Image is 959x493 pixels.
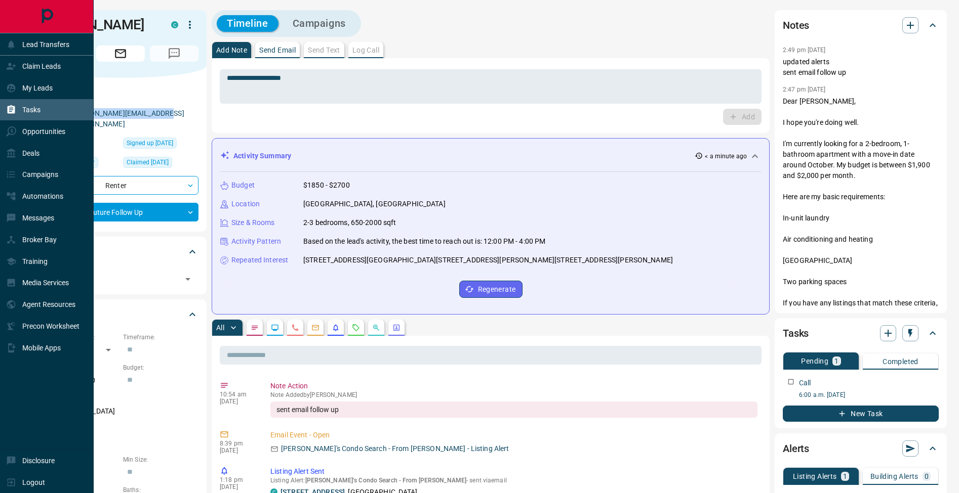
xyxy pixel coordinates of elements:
svg: Requests [352,324,360,332]
button: Timeline [217,15,278,32]
p: Send Email [259,47,296,54]
div: sent email follow up [270,401,757,418]
h2: Notes [783,17,809,33]
p: Size & Rooms [231,217,275,228]
p: Areas Searched: [43,394,198,403]
p: [DATE] [220,483,255,490]
p: Building Alerts [870,473,918,480]
p: Repeated Interest [231,255,288,265]
p: 2:47 pm [DATE] [783,86,826,93]
div: Activity Summary< a minute ago [220,147,761,165]
a: [PERSON_NAME][EMAIL_ADDRESS][DOMAIN_NAME] [70,109,184,128]
p: 6:00 a.m. [DATE] [799,390,939,399]
p: 2:49 pm [DATE] [783,47,826,54]
p: Listing Alert Sent [270,466,757,477]
button: New Task [783,406,939,422]
div: Tasks [783,321,939,345]
p: Dear [PERSON_NAME], I hope you're doing well. I'm currently looking for a 2-bedroom, 1-bathroom a... [783,96,939,404]
p: Min Size: [123,455,198,464]
span: Claimed [DATE] [127,157,169,167]
button: Open [181,272,195,286]
p: Email Event - Open [270,430,757,440]
p: Add Note [216,47,247,54]
svg: Agent Actions [392,324,401,332]
button: Campaigns [283,15,356,32]
p: [PERSON_NAME]'s Condo Search - From [PERSON_NAME] - Listing Alert [281,443,509,454]
p: Timeframe: [123,333,198,342]
p: Motivation: [43,425,198,434]
p: Pending [801,357,828,365]
svg: Listing Alerts [332,324,340,332]
h1: [PERSON_NAME] [43,17,156,33]
p: Based on the lead's activity, the best time to reach out is: 12:00 PM - 4:00 PM [303,236,545,247]
p: Activity Pattern [231,236,281,247]
p: < a minute ago [705,152,747,161]
p: 2-3 bedrooms, 650-2000 sqft [303,217,396,228]
div: Renter [43,176,198,195]
span: [PERSON_NAME]'s Condo Search - From [PERSON_NAME] [305,477,467,484]
span: Email [96,46,145,62]
div: Tue May 27 2025 [123,138,198,152]
h2: Tasks [783,325,809,341]
p: Completed [883,358,918,365]
p: Location [231,199,260,209]
div: Future Follow Up [43,203,198,221]
div: Notes [783,13,939,37]
p: 8:39 pm [220,440,255,447]
div: Tags [43,240,198,264]
div: Mon Jun 23 2025 [123,157,198,171]
span: Signed up [DATE] [127,138,173,148]
p: 10:54 am [220,391,255,398]
p: Activity Summary [233,151,291,161]
p: [DATE] [220,447,255,454]
p: updated alerts sent email follow up [783,57,939,78]
p: [DATE] [220,398,255,405]
svg: Emails [311,324,319,332]
p: $1850 - $2700 [303,180,350,191]
p: Budget [231,180,255,191]
svg: Calls [291,324,299,332]
svg: Notes [251,324,259,332]
p: Note Action [270,381,757,391]
div: condos.ca [171,21,178,28]
p: All [216,324,224,331]
p: Listing Alert : - sent via email [270,477,757,484]
p: Listing Alerts [793,473,837,480]
p: 1 [843,473,847,480]
button: Regenerate [459,281,523,298]
p: 0 [925,473,929,480]
p: [GEOGRAPHIC_DATA] [43,403,198,420]
div: Alerts [783,436,939,461]
p: Budget: [123,363,198,372]
p: Note Added by [PERSON_NAME] [270,391,757,398]
p: Call [799,378,811,388]
p: [STREET_ADDRESS][GEOGRAPHIC_DATA][STREET_ADDRESS][PERSON_NAME][STREET_ADDRESS][PERSON_NAME] [303,255,673,265]
p: 1:18 pm [220,476,255,483]
h2: Alerts [783,440,809,457]
svg: Lead Browsing Activity [271,324,279,332]
span: No Number [150,46,198,62]
p: [GEOGRAPHIC_DATA], [GEOGRAPHIC_DATA] [303,199,446,209]
svg: Opportunities [372,324,380,332]
p: 1 [834,357,838,365]
div: Criteria [43,302,198,327]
